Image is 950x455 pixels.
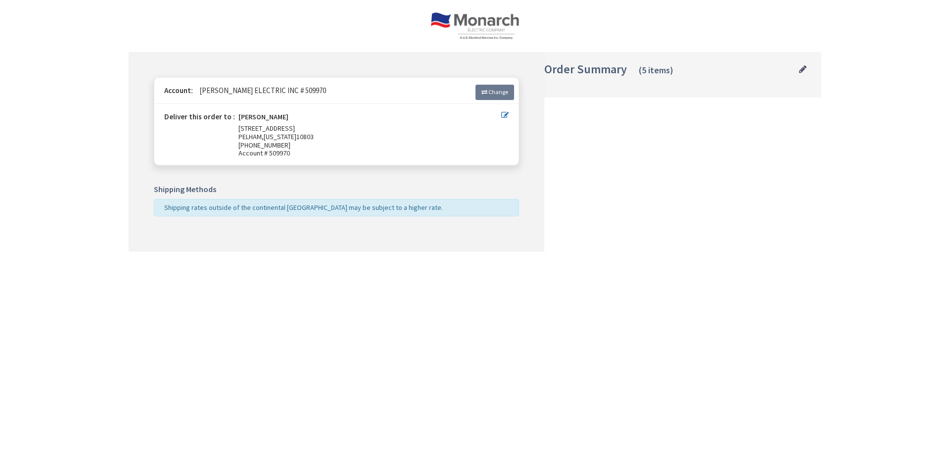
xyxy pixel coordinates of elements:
[238,141,290,150] span: [PHONE_NUMBER]
[264,132,296,141] span: [US_STATE]
[154,185,519,194] h5: Shipping Methods
[475,85,514,100] a: Change
[431,12,519,40] img: Monarch Electric Company
[238,132,264,141] span: PELHAM,
[238,124,295,133] span: [STREET_ADDRESS]
[544,61,627,77] span: Order Summary
[488,88,508,96] span: Change
[164,86,193,95] strong: Account:
[164,203,443,212] span: Shipping rates outside of the continental [GEOGRAPHIC_DATA] may be subject to a higher rate.
[238,113,288,124] strong: [PERSON_NAME]
[238,149,501,157] span: Account # 509970
[296,132,314,141] span: 10803
[639,64,673,76] span: (5 items)
[194,86,326,95] span: [PERSON_NAME] ELECTRIC INC # 509970
[164,112,235,121] strong: Deliver this order to :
